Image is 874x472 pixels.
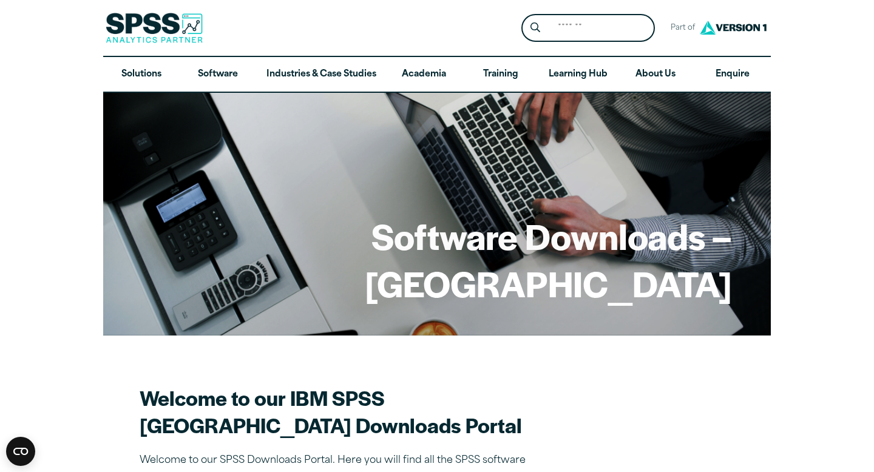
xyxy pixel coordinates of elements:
nav: Desktop version of site main menu [103,57,771,92]
h1: Software Downloads – [GEOGRAPHIC_DATA] [142,212,732,306]
button: Open CMP widget [6,437,35,466]
svg: Search magnifying glass icon [530,22,540,33]
a: Learning Hub [539,57,617,92]
a: Training [462,57,539,92]
a: Enquire [694,57,771,92]
a: Software [180,57,256,92]
a: Solutions [103,57,180,92]
form: Site Header Search Form [521,14,655,42]
img: Version1 Logo [697,16,770,39]
h2: Welcome to our IBM SPSS [GEOGRAPHIC_DATA] Downloads Portal [140,384,564,439]
img: SPSS Analytics Partner [106,13,203,43]
button: Search magnifying glass icon [524,17,547,39]
a: About Us [617,57,694,92]
span: Part of [665,19,697,37]
a: Academia [386,57,462,92]
a: Industries & Case Studies [257,57,386,92]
